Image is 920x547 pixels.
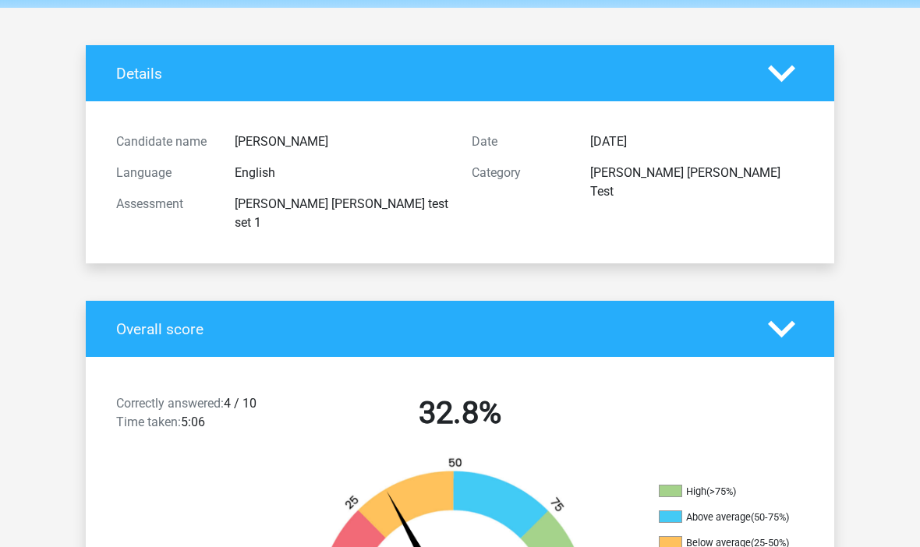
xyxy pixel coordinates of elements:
div: [PERSON_NAME] [PERSON_NAME] Test [579,164,816,201]
div: [PERSON_NAME] [PERSON_NAME] test set 1 [223,195,460,232]
div: Assessment [104,195,223,232]
h4: Details [116,65,745,83]
h2: 32.8% [294,394,626,432]
div: [DATE] [579,132,816,151]
div: Candidate name [104,132,223,151]
div: English [223,164,460,182]
h4: Overall score [116,320,745,338]
div: [PERSON_NAME] [223,132,460,151]
div: Date [460,132,579,151]
div: (50-75%) [751,511,789,523]
div: Category [460,164,579,201]
div: (>75%) [706,485,736,497]
li: High [659,485,815,499]
span: Correctly answered: [116,396,224,411]
div: Language [104,164,223,182]
div: 4 / 10 5:06 [104,394,282,438]
li: Above average [659,510,815,524]
span: Time taken: [116,415,181,429]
